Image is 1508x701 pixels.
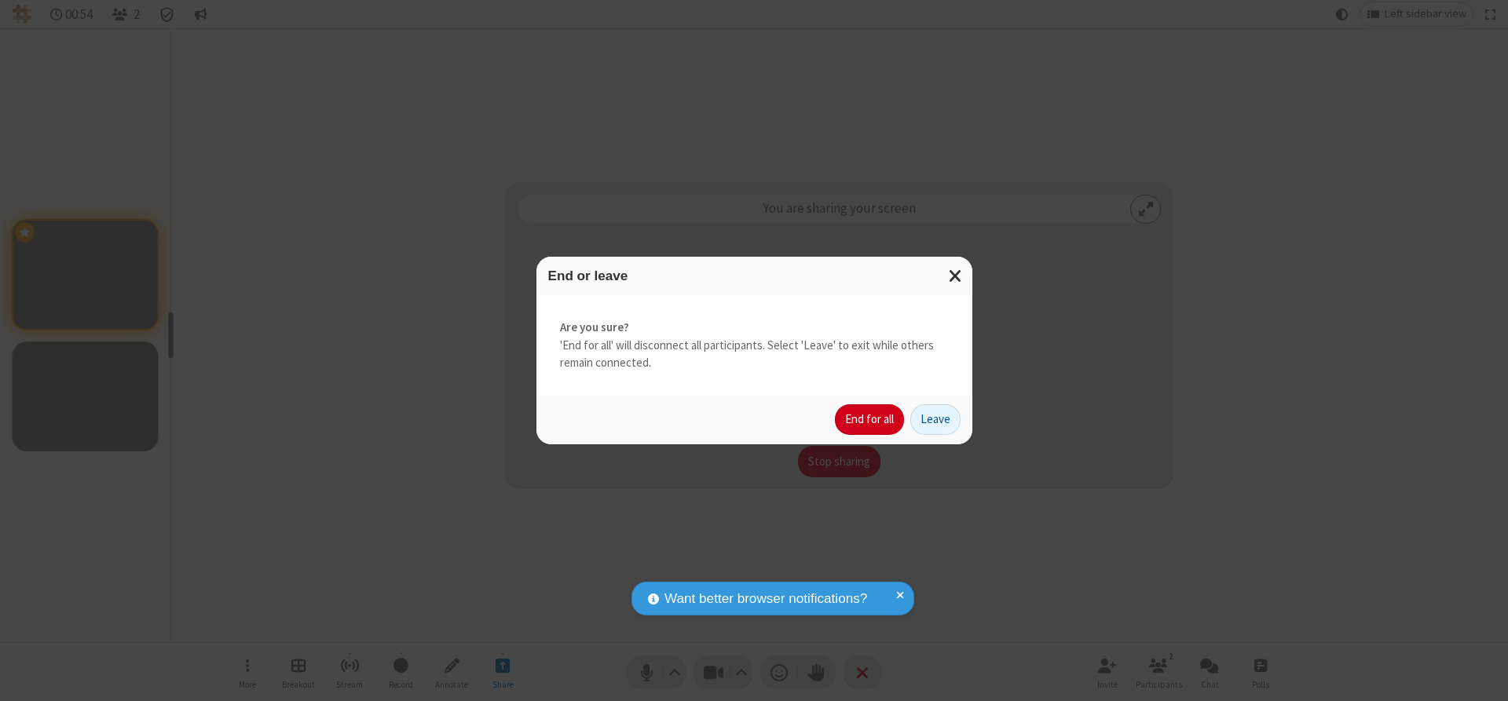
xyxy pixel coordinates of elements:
[536,295,972,396] div: 'End for all' will disconnect all participants. Select 'Leave' to exit while others remain connec...
[910,404,961,436] button: Leave
[664,589,867,609] span: Want better browser notifications?
[835,404,904,436] button: End for all
[560,319,949,337] strong: Are you sure?
[939,257,972,295] button: Close modal
[548,268,961,283] h3: End or leave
